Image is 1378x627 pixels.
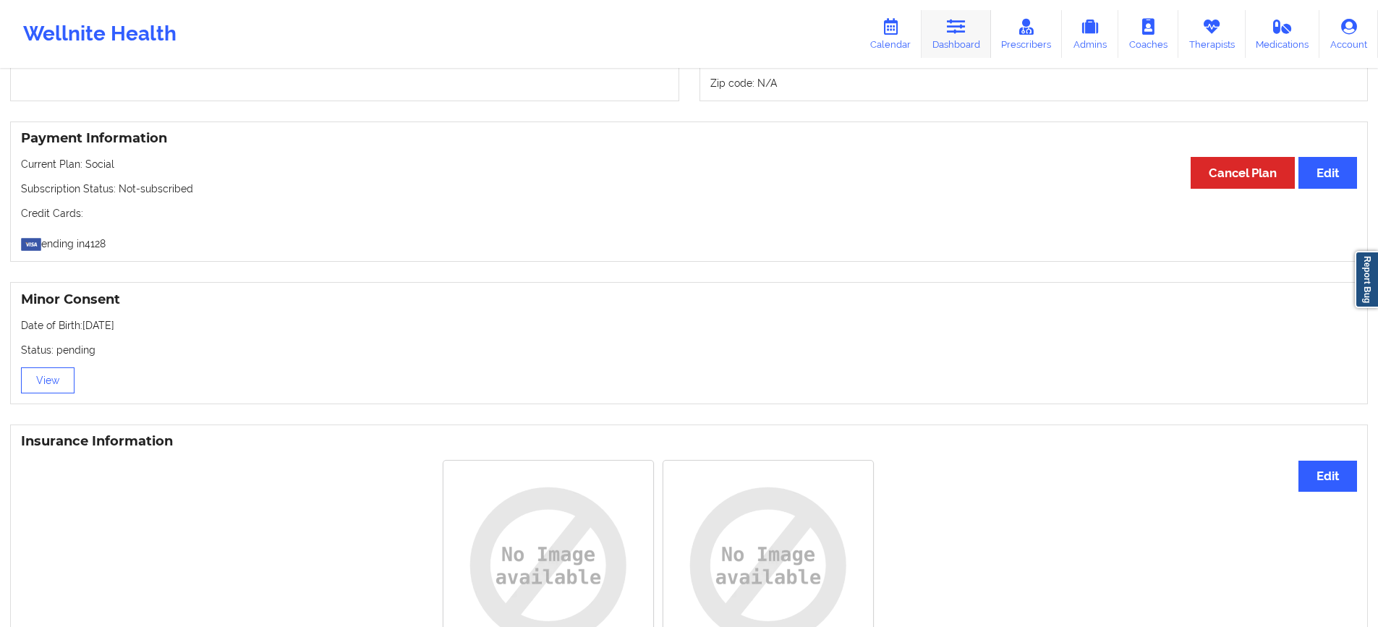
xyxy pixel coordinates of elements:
[1319,10,1378,58] a: Account
[1298,461,1357,492] button: Edit
[1355,251,1378,308] a: Report Bug
[1246,10,1320,58] a: Medications
[1298,157,1357,188] button: Edit
[21,318,1357,333] p: Date of Birth: [DATE]
[1178,10,1246,58] a: Therapists
[1118,10,1178,58] a: Coaches
[991,10,1063,58] a: Prescribers
[21,206,1357,221] p: Credit Cards:
[21,182,1357,196] p: Subscription Status: Not-subscribed
[21,367,75,393] button: View
[1062,10,1118,58] a: Admins
[21,130,1357,147] h3: Payment Information
[1191,157,1295,188] button: Cancel Plan
[710,76,1358,90] p: Zip code: N/A
[21,231,1357,251] p: ending in 4128
[21,291,1357,308] h3: Minor Consent
[859,10,922,58] a: Calendar
[21,433,1357,450] h3: Insurance Information
[922,10,991,58] a: Dashboard
[21,343,1357,357] p: Status: pending
[21,157,1357,171] p: Current Plan: Social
